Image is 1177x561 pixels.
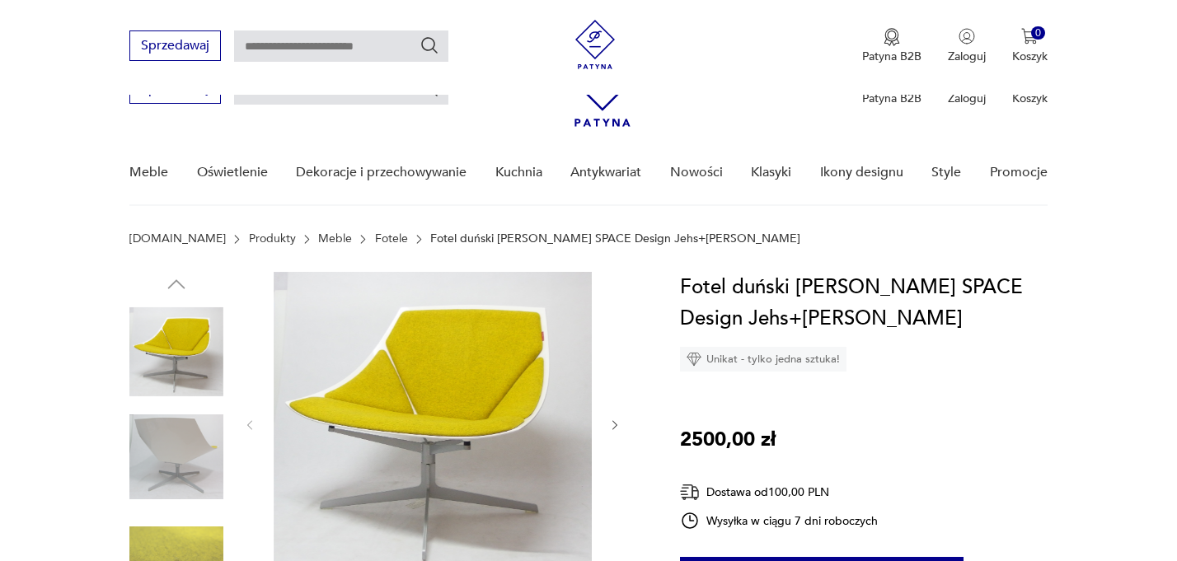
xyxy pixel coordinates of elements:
a: Ikona medaluPatyna B2B [862,28,921,64]
img: Ikona medalu [884,28,900,46]
a: Style [931,141,961,204]
a: [DOMAIN_NAME] [129,232,226,245]
div: Wysyłka w ciągu 7 dni roboczych [680,511,878,531]
a: Fotele [375,232,408,245]
button: Sprzedawaj [129,30,221,61]
a: Antykwariat [570,141,641,204]
img: Zdjęcie produktu Fotel duński Fritz Hansen SPACE Design Jehs+Laub [129,305,223,399]
p: Patyna B2B [862,91,921,106]
a: Nowości [670,141,723,204]
p: Fotel duński [PERSON_NAME] SPACE Design Jehs+[PERSON_NAME] [430,232,800,245]
p: Koszyk [1012,91,1048,106]
button: Zaloguj [948,28,986,64]
button: Szukaj [420,35,439,55]
a: Dekoracje i przechowywanie [296,141,467,204]
img: Ikona dostawy [680,482,700,503]
p: Koszyk [1012,49,1048,64]
p: 2500,00 zł [680,424,776,456]
img: Zdjęcie produktu Fotel duński Fritz Hansen SPACE Design Jehs+Laub [129,410,223,504]
button: 0Koszyk [1012,28,1048,64]
a: Produkty [249,232,296,245]
a: Promocje [990,141,1048,204]
img: Ikona diamentu [687,352,701,367]
a: Kuchnia [495,141,542,204]
p: Zaloguj [948,91,986,106]
a: Klasyki [751,141,791,204]
p: Zaloguj [948,49,986,64]
a: Meble [318,232,352,245]
img: Ikonka użytkownika [959,28,975,44]
img: Ikona koszyka [1021,28,1038,44]
img: Patyna - sklep z meblami i dekoracjami vintage [570,20,620,69]
a: Meble [129,141,168,204]
a: Oświetlenie [197,141,268,204]
p: Patyna B2B [862,49,921,64]
button: Patyna B2B [862,28,921,64]
h1: Fotel duński [PERSON_NAME] SPACE Design Jehs+[PERSON_NAME] [680,272,1048,334]
div: Dostawa od 100,00 PLN [680,482,878,503]
a: Ikony designu [820,141,903,204]
div: 0 [1031,26,1045,40]
a: Sprzedawaj [129,41,221,53]
div: Unikat - tylko jedna sztuka! [680,347,846,372]
a: Sprzedawaj [129,84,221,96]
